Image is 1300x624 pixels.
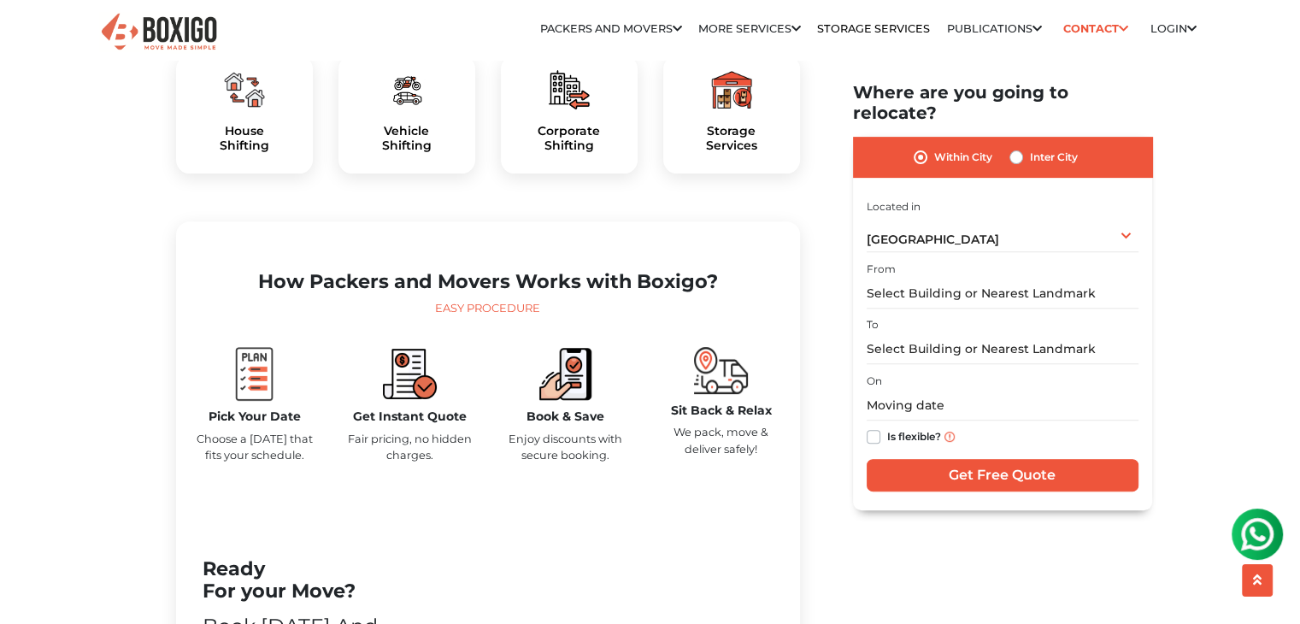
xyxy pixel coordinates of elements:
label: On [867,374,882,389]
label: Is flexible? [887,427,941,444]
a: More services [698,22,801,35]
img: boxigo_packers_and_movers_plan [549,69,590,110]
img: Boxigo [99,11,219,53]
img: boxigo_packers_and_movers_plan [224,69,265,110]
label: From [867,262,896,277]
h2: How Packers and Movers Works with Boxigo? [190,270,786,293]
a: Publications [947,22,1042,35]
a: Login [1150,22,1197,35]
input: Select Building or Nearest Landmark [867,279,1138,309]
a: Packers and Movers [540,22,682,35]
div: Easy Procedure [190,300,786,317]
span: [GEOGRAPHIC_DATA] [867,232,999,247]
label: Within City [934,147,992,168]
input: Moving date [867,391,1138,421]
h5: Vehicle Shifting [352,124,462,153]
img: boxigo_packers_and_movers_book [538,347,592,401]
a: VehicleShifting [352,124,462,153]
a: Storage Services [817,22,930,35]
img: boxigo_packers_and_movers_compare [383,347,437,401]
img: boxigo_packers_and_movers_move [694,347,748,394]
label: Located in [867,199,921,215]
p: Fair pricing, no hidden charges. [345,431,475,463]
a: StorageServices [677,124,786,153]
img: info [944,432,955,442]
input: Select Building or Nearest Landmark [867,334,1138,364]
a: HouseShifting [190,124,299,153]
h5: Pick Your Date [190,409,320,424]
img: boxigo_packers_and_movers_plan [711,69,752,110]
h5: House Shifting [190,124,299,153]
h5: Book & Save [501,409,631,424]
h2: Where are you going to relocate? [853,82,1152,123]
label: To [867,317,879,333]
p: We pack, move & deliver safely! [656,424,786,456]
h5: Corporate Shifting [515,124,624,153]
img: boxigo_packers_and_movers_plan [227,347,281,401]
p: Choose a [DATE] that fits your schedule. [190,431,320,463]
h5: Storage Services [677,124,786,153]
a: Contact [1058,15,1134,42]
a: CorporateShifting [515,124,624,153]
img: whatsapp-icon.svg [17,17,51,51]
label: Inter City [1030,147,1078,168]
h5: Sit Back & Relax [656,403,786,418]
h5: Get Instant Quote [345,409,475,424]
input: Get Free Quote [867,459,1138,492]
img: boxigo_packers_and_movers_plan [386,69,427,110]
p: Enjoy discounts with secure booking. [501,431,631,463]
button: scroll up [1242,564,1273,597]
h2: Ready For your Move? [203,557,426,603]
